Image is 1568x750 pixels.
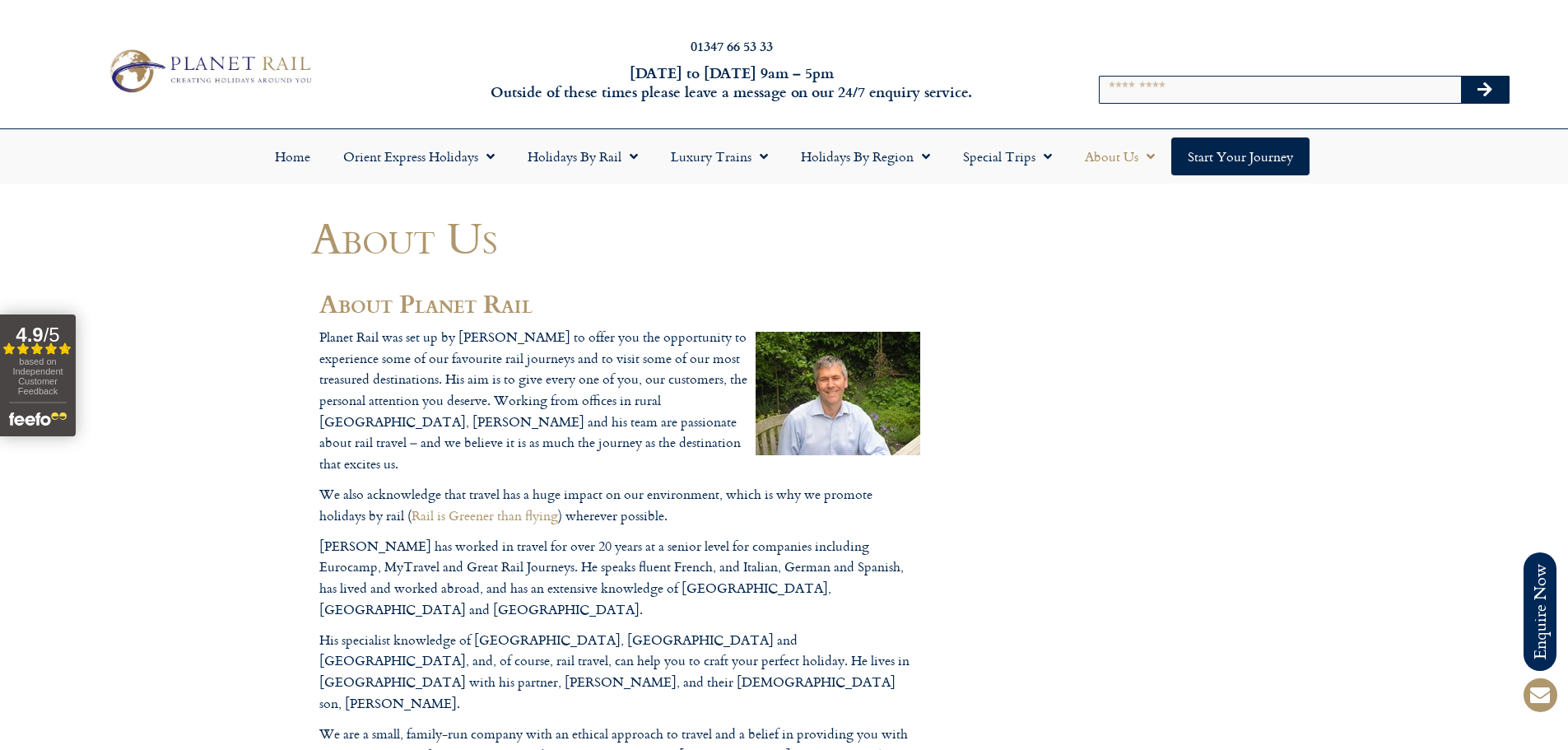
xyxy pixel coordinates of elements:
[1068,137,1171,175] a: About Us
[511,137,654,175] a: Holidays by Rail
[8,137,1560,175] nav: Menu
[311,213,928,262] h1: About Us
[412,505,558,525] a: Rail is Greener than flying
[327,137,511,175] a: Orient Express Holidays
[319,484,920,526] p: We also acknowledge that travel has a huge impact on our environment, which is why we promote hol...
[319,630,920,714] p: His specialist knowledge of [GEOGRAPHIC_DATA], [GEOGRAPHIC_DATA] and [GEOGRAPHIC_DATA], and, of c...
[319,536,920,620] p: [PERSON_NAME] has worked in travel for over 20 years at a senior level for companies including Eu...
[1461,77,1509,103] button: Search
[784,137,947,175] a: Holidays by Region
[756,332,920,455] img: guy-saunders
[947,137,1068,175] a: Special Trips
[101,44,317,97] img: Planet Rail Train Holidays Logo
[319,290,920,318] h2: About Planet Rail
[654,137,784,175] a: Luxury Trains
[319,327,920,474] p: Planet Rail was set up by [PERSON_NAME] to offer you the opportunity to experience some of our fa...
[1171,137,1310,175] a: Start your Journey
[422,63,1041,102] h6: [DATE] to [DATE] 9am – 5pm Outside of these times please leave a message on our 24/7 enquiry serv...
[258,137,327,175] a: Home
[691,36,773,55] a: 01347 66 53 33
